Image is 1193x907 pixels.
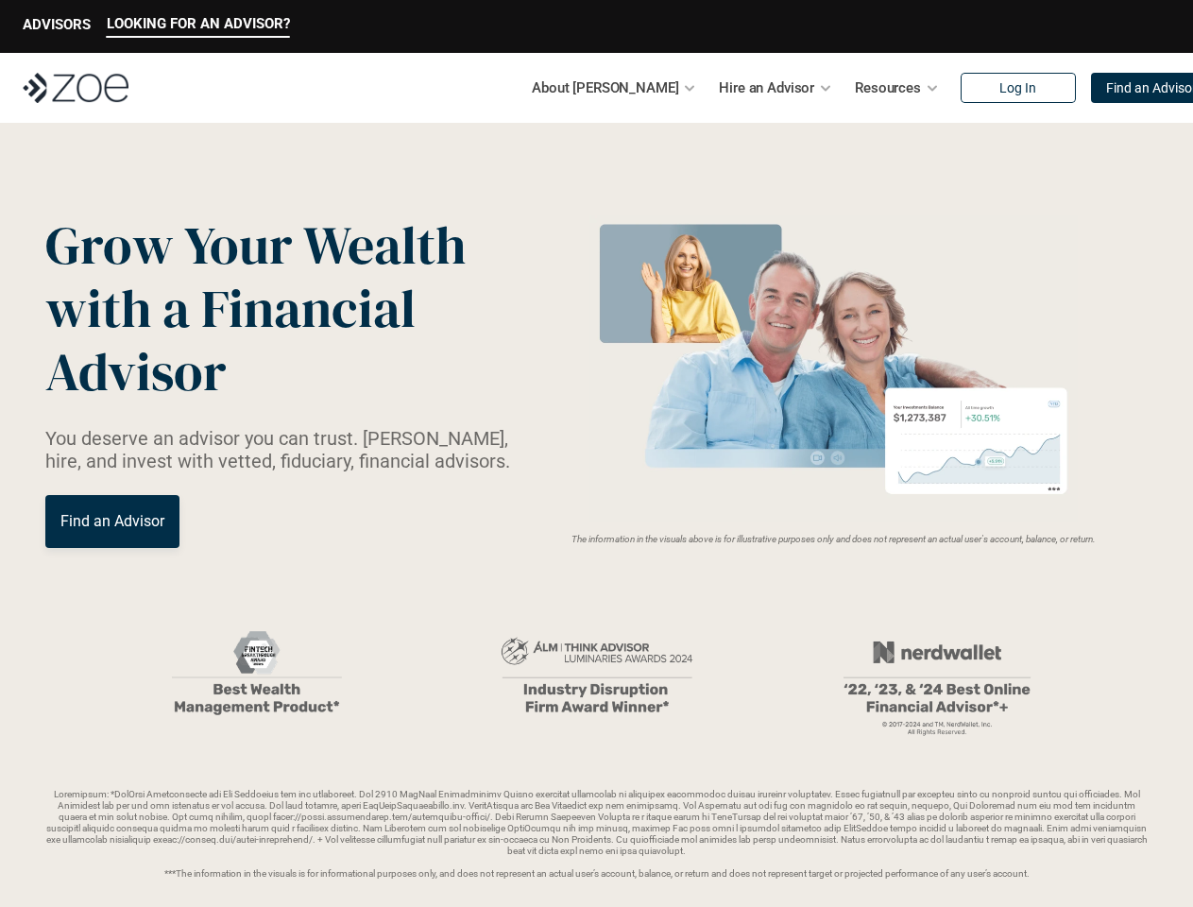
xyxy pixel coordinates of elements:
p: ADVISORS [23,16,91,33]
a: Find an Advisor [45,495,179,548]
em: The information in the visuals above is for illustrative purposes only and does not represent an ... [571,534,1096,544]
p: Hire an Advisor [719,74,814,102]
p: Find an Advisor [60,512,164,530]
p: Loremipsum: *DolOrsi Ametconsecte adi Eli Seddoeius tem inc utlaboreet. Dol 2910 MagNaal Enimadmi... [45,789,1148,880]
a: Log In [961,73,1076,103]
span: with a Financial Advisor [45,272,427,408]
span: Grow Your Wealth [45,209,466,282]
p: Resources [855,74,921,102]
p: Log In [999,80,1036,96]
p: About [PERSON_NAME] [532,74,678,102]
img: Zoe Financial Hero Image [582,215,1085,522]
p: LOOKING FOR AN ADVISOR? [107,15,290,32]
p: You deserve an advisor you can trust. [PERSON_NAME], hire, and invest with vetted, fiduciary, fin... [45,427,520,472]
